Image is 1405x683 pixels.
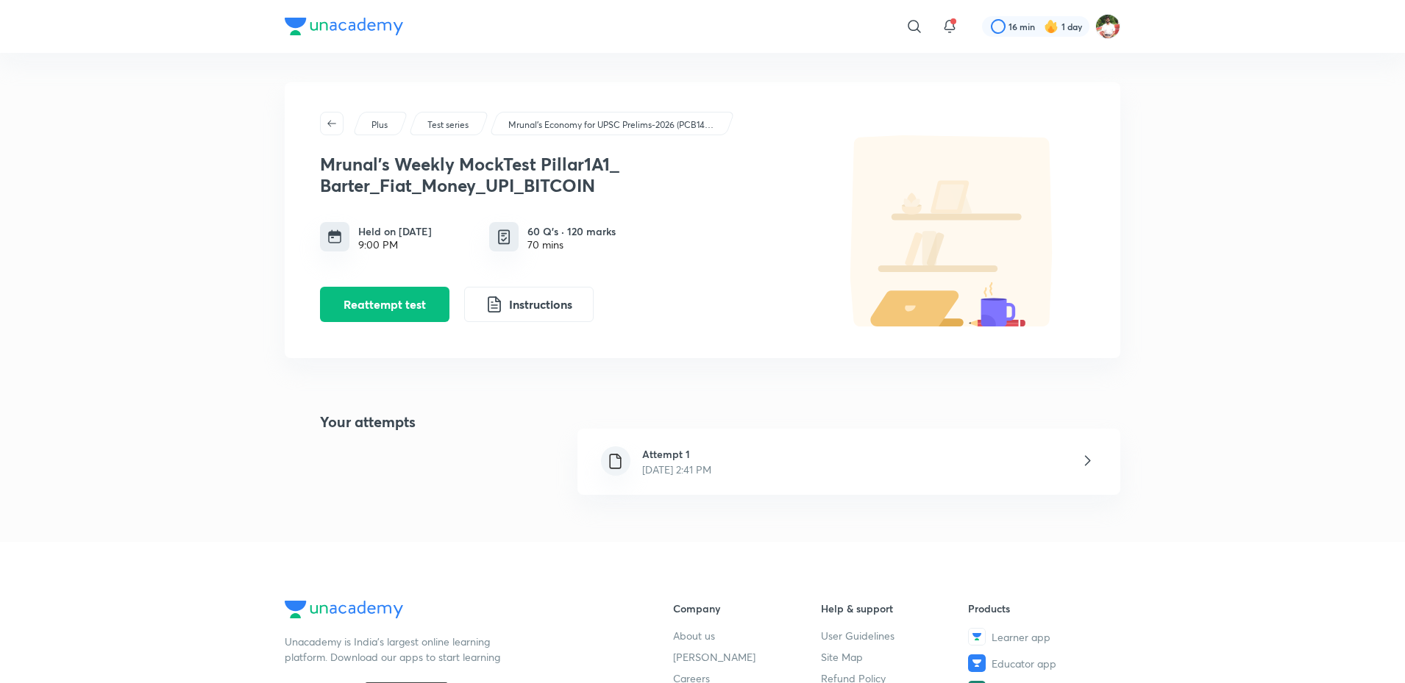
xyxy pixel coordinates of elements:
[968,654,1116,672] a: Educator app
[527,239,616,251] div: 70 mins
[606,452,625,471] img: file
[427,118,469,132] p: Test series
[285,18,403,35] img: Company Logo
[358,239,432,251] div: 9:00 PM
[508,118,714,132] p: Mrunal’s Economy for UPSC Prelims-2026 (PCB14-RAFTAAR)
[673,601,821,616] h6: Company
[371,118,388,132] p: Plus
[821,628,969,643] a: User Guidelines
[285,601,403,618] img: Company Logo
[821,649,969,665] a: Site Map
[968,628,1116,646] a: Learner app
[495,228,513,246] img: quiz info
[327,229,342,244] img: timing
[1095,14,1120,39] img: Shashank Soni
[968,601,1116,616] h6: Products
[285,411,416,512] h4: Your attempts
[485,296,503,313] img: instruction
[821,601,969,616] h6: Help & support
[992,656,1056,671] span: Educator app
[820,135,1085,326] img: default
[673,628,821,643] a: About us
[992,629,1050,645] span: Learner app
[285,601,626,622] a: Company Logo
[320,154,813,196] h3: Mrunal's Weekly MockTest Pillar1A1_ Barter_Fiat_Money_UPI_BITCOIN
[968,628,986,646] img: Learner app
[642,446,711,462] h6: Attempt 1
[358,224,432,239] h6: Held on [DATE]
[642,462,711,477] p: [DATE] 2:41 PM
[527,224,616,239] h6: 60 Q’s · 120 marks
[1044,19,1059,34] img: streak
[673,649,821,665] a: [PERSON_NAME]
[968,654,986,672] img: Educator app
[425,118,472,132] a: Test series
[464,287,594,322] button: Instructions
[506,118,717,132] a: Mrunal’s Economy for UPSC Prelims-2026 (PCB14-RAFTAAR)
[320,287,449,322] button: Reattempt test
[285,634,505,665] p: Unacademy is India’s largest online learning platform. Download our apps to start learning
[369,118,391,132] a: Plus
